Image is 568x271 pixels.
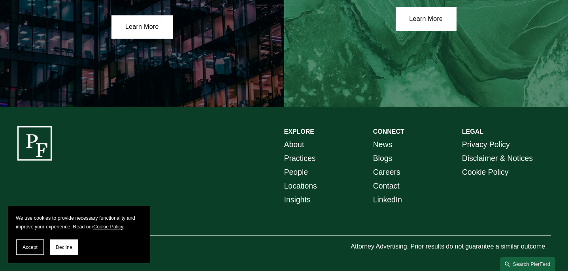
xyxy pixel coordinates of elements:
a: Careers [373,165,400,179]
span: Accept [23,245,38,250]
a: Practices [284,151,316,165]
section: Cookie banner [8,206,150,263]
a: Disclaimer & Notices [462,151,533,165]
a: People [284,165,308,179]
p: We use cookies to provide necessary functionality and improve your experience. Read our . [16,214,142,232]
a: Locations [284,179,317,193]
strong: CONNECT [373,128,404,135]
a: Search this site [500,257,555,271]
strong: EXPLORE [284,128,314,135]
a: Learn More [396,7,457,31]
a: News [373,138,393,151]
a: About [284,138,304,151]
button: Accept [16,239,44,255]
a: Cookie Policy [462,165,509,179]
a: Cookie Policy [93,224,123,230]
a: Insights [284,193,311,207]
strong: LEGAL [462,128,483,135]
a: LinkedIn [373,193,402,207]
a: Privacy Policy [462,138,510,151]
button: Decline [50,239,78,255]
a: Blogs [373,151,393,165]
a: Learn More [111,15,173,39]
span: Decline [56,245,72,250]
p: Attorney Advertising. Prior results do not guarantee a similar outcome. [351,241,551,252]
a: Contact [373,179,400,193]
